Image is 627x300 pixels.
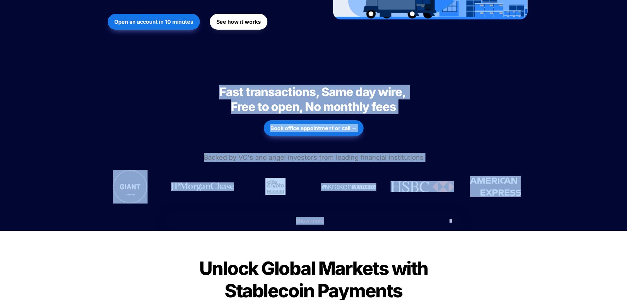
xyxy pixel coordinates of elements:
span: Show more [296,217,324,224]
strong: Book office appointment or call → [270,125,357,131]
a: Open an account in 10 minutes [108,11,200,33]
button: Book office appointment or call → [264,120,364,136]
button: See how it works [210,14,267,30]
button: Open an account in 10 minutes [108,14,200,30]
span: Backed by VC's and angel investors from leading financial institutions [204,153,423,161]
span: Fast transactions, Same day wire, Free to open, No monthly fees [219,85,408,114]
a: Book office appointment or call → [264,117,364,139]
button: Show more [165,210,462,231]
strong: Open an account in 10 minutes [114,18,193,25]
strong: See how it works [216,18,261,25]
a: See how it works [210,11,267,33]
